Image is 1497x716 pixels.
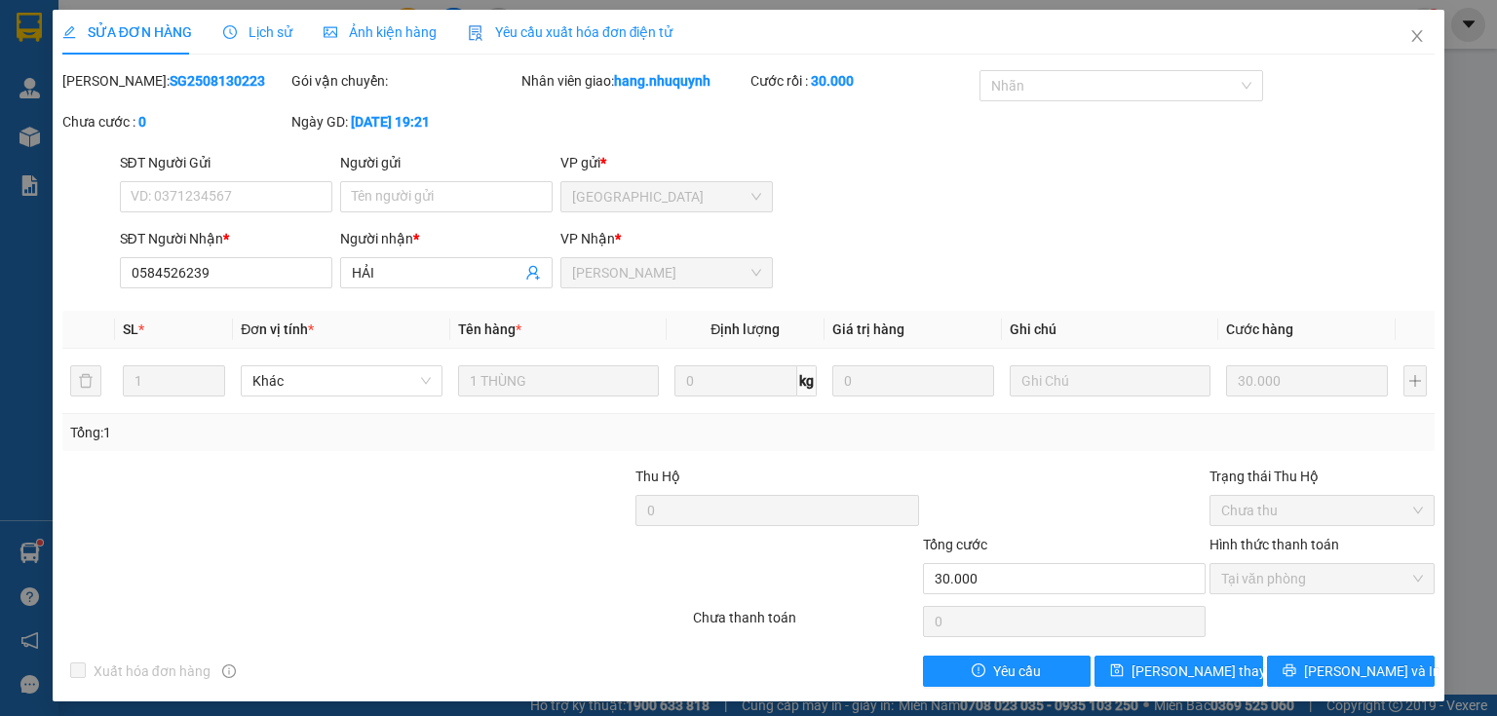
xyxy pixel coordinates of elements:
span: printer [1283,663,1296,679]
b: 30.000 [811,73,854,89]
div: Gói vận chuyển: [291,70,517,92]
input: VD: Bàn, Ghế [458,365,659,396]
span: Ảnh kiện hàng [324,24,437,40]
div: Chưa thanh toán [691,607,920,641]
input: 0 [1226,365,1388,396]
div: [PERSON_NAME]: [62,70,288,92]
span: SỬA ĐƠN HÀNG [62,24,192,40]
div: Người gửi [340,152,553,173]
span: Tên hàng [458,321,521,337]
b: [DATE] 19:21 [351,114,430,130]
div: Tổng: 1 [70,422,579,443]
span: user-add [525,265,541,281]
span: kg [797,365,817,396]
span: Giá trị hàng [832,321,904,337]
span: Đơn vị tính [241,321,314,337]
button: exclamation-circleYêu cầu [923,656,1092,687]
div: Nhân viên giao: [521,70,747,92]
div: VP gửi [560,152,773,173]
span: Tổng cước [923,537,987,552]
label: Hình thức thanh toán [1209,537,1339,552]
span: Yêu cầu [993,660,1041,682]
span: Yêu cầu xuất hóa đơn điện tử [468,24,673,40]
span: [PERSON_NAME] và In [1304,660,1440,682]
span: info-circle [222,664,236,678]
span: picture [324,25,337,39]
span: VP Nhận [560,231,615,246]
button: plus [1403,365,1427,396]
th: Ghi chú [1002,311,1218,349]
img: icon [468,25,483,41]
div: Người nhận [340,228,553,249]
span: close [1409,28,1425,44]
input: 0 [832,365,994,396]
span: Tại văn phòng [1221,564,1423,593]
div: SĐT Người Gửi [120,152,332,173]
b: SG2508130223 [170,73,265,89]
span: Cước hàng [1226,321,1293,337]
div: Trạng thái Thu Hộ [1209,466,1435,487]
div: SĐT Người Nhận [120,228,332,249]
span: edit [62,25,76,39]
div: Cước rồi : [750,70,976,92]
span: Thu Hộ [635,469,680,484]
span: Sài Gòn [572,182,761,211]
span: SL [123,321,138,337]
button: delete [70,365,101,396]
b: 0 [138,114,146,130]
span: [PERSON_NAME] thay đổi [1132,660,1287,682]
button: printer[PERSON_NAME] và In [1267,656,1436,687]
span: Định lượng [710,321,780,337]
span: Phan Rang [572,258,761,287]
button: Close [1390,10,1444,64]
input: Ghi Chú [1010,365,1210,396]
span: Chưa thu [1221,496,1423,525]
span: exclamation-circle [972,663,985,679]
div: Ngày GD: [291,111,517,132]
div: Chưa cước : [62,111,288,132]
b: hang.nhuquynh [614,73,710,89]
button: save[PERSON_NAME] thay đổi [1094,656,1263,687]
span: clock-circle [223,25,237,39]
span: Khác [252,366,430,396]
span: Xuất hóa đơn hàng [86,660,218,682]
span: Lịch sử [223,24,292,40]
span: save [1110,663,1124,679]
